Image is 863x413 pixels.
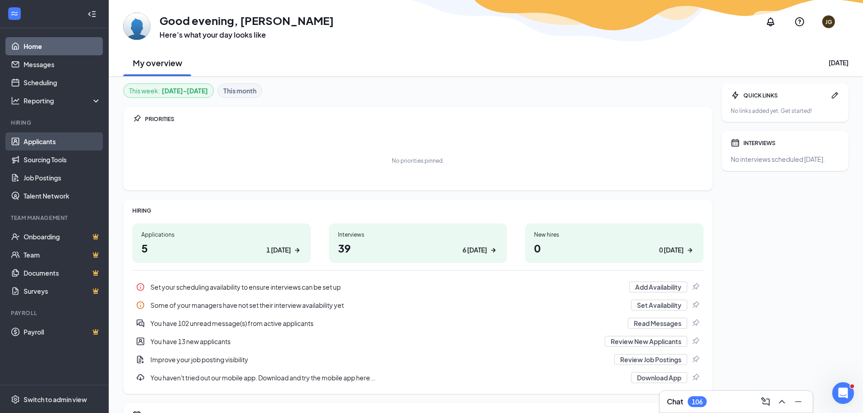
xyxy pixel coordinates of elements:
button: ChevronUp [775,394,789,409]
div: QUICK LINKS [743,92,827,99]
svg: DoubleChatActive [136,319,145,328]
a: Job Postings [24,169,101,187]
svg: Pin [691,355,700,364]
a: DocumentsCrown [24,264,101,282]
a: OnboardingCrown [24,228,101,246]
a: Interviews396 [DATE]ArrowRight [329,224,507,263]
h1: Good evening, [PERSON_NAME] [159,13,334,28]
svg: Pin [691,373,700,382]
a: TeamCrown [24,246,101,264]
svg: Minimize [793,396,804,407]
a: DoubleChatActiveYou have 102 unread message(s) from active applicantsRead MessagesPin [132,314,704,332]
button: Review New Applicants [605,336,687,347]
div: You have 102 unread message(s) from active applicants [132,314,704,332]
div: New hires [534,231,694,238]
img: Josie Granger [123,13,150,40]
div: HIRING [132,207,704,214]
a: SurveysCrown [24,282,101,300]
div: You have 13 new applicants [150,337,599,346]
div: [DATE] [829,58,849,67]
a: UserEntityYou have 13 new applicantsReview New ApplicantsPin [132,332,704,350]
div: 106 [692,398,703,406]
div: You haven't tried out our mobile app. Download and try the mobile app here... [150,373,626,382]
svg: ArrowRight [489,246,498,255]
a: Scheduling [24,73,101,92]
svg: Collapse [87,10,96,19]
svg: Download [136,373,145,382]
a: DocumentAddImprove your job posting visibilityReview Job PostingsPin [132,350,704,369]
button: Review Job Postings [614,354,687,365]
svg: Pin [691,319,700,328]
div: Some of your managers have not set their interview availability yet [132,296,704,314]
svg: Analysis [11,96,20,105]
div: INTERVIEWS [743,139,839,147]
h3: Here’s what your day looks like [159,30,334,40]
svg: Info [136,301,145,310]
button: Read Messages [628,318,687,329]
a: DownloadYou haven't tried out our mobile app. Download and try the mobile app here...Download AppPin [132,369,704,387]
svg: UserEntity [136,337,145,346]
div: Interviews [338,231,498,238]
div: 1 [DATE] [266,245,291,255]
button: Add Availability [629,282,687,292]
h3: Chat [667,397,683,407]
div: Set your scheduling availability to ensure interviews can be set up [132,278,704,296]
div: Improve your job posting visibility [150,355,609,364]
svg: ChevronUp [776,396,787,407]
svg: Info [136,282,145,292]
div: No priorities pinned. [392,157,444,165]
div: Some of your managers have not set their interview availability yet [150,301,626,310]
div: Switch to admin view [24,395,87,404]
div: Hiring [11,119,99,126]
svg: Pin [132,114,141,123]
svg: WorkstreamLogo [10,9,19,18]
a: InfoSet your scheduling availability to ensure interviews can be set upAdd AvailabilityPin [132,278,704,296]
svg: ComposeMessage [760,396,771,407]
div: 0 [DATE] [659,245,684,255]
a: New hires00 [DATE]ArrowRight [525,224,704,263]
div: Payroll [11,309,99,317]
div: 6 [DATE] [463,245,487,255]
svg: Settings [11,395,20,404]
div: PRIORITIES [145,115,704,123]
svg: Pen [830,91,839,100]
div: You haven't tried out our mobile app. Download and try the mobile app here... [132,369,704,387]
svg: Pin [691,282,700,292]
svg: DocumentAdd [136,355,145,364]
button: Set Availability [631,300,687,311]
svg: Pin [691,337,700,346]
svg: Notifications [765,16,776,27]
div: Set your scheduling availability to ensure interviews can be set up [150,282,624,292]
div: JG [825,18,832,26]
div: Team Management [11,214,99,222]
svg: Pin [691,301,700,310]
a: Sourcing Tools [24,151,101,169]
h1: 5 [141,240,302,256]
svg: ArrowRight [685,246,694,255]
div: Reporting [24,96,101,105]
div: No links added yet. Get started! [731,107,839,115]
a: Messages [24,55,101,73]
svg: Bolt [731,91,740,100]
h2: My overview [133,57,182,68]
button: ComposeMessage [758,394,773,409]
a: Home [24,37,101,55]
div: No interviews scheduled [DATE]. [731,155,839,164]
button: Minimize [791,394,805,409]
div: You have 13 new applicants [132,332,704,350]
a: InfoSome of your managers have not set their interview availability yetSet AvailabilityPin [132,296,704,314]
div: Applications [141,231,302,238]
div: This week : [129,86,208,96]
a: Applications51 [DATE]ArrowRight [132,224,311,263]
a: Talent Network [24,187,101,205]
svg: QuestionInfo [794,16,805,27]
button: Download App [631,372,687,383]
iframe: Intercom live chat [832,382,854,404]
b: [DATE] - [DATE] [162,86,208,96]
b: This month [223,86,256,96]
a: PayrollCrown [24,323,101,341]
a: Applicants [24,132,101,151]
h1: 39 [338,240,498,256]
div: You have 102 unread message(s) from active applicants [150,319,622,328]
svg: Calendar [731,138,740,147]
